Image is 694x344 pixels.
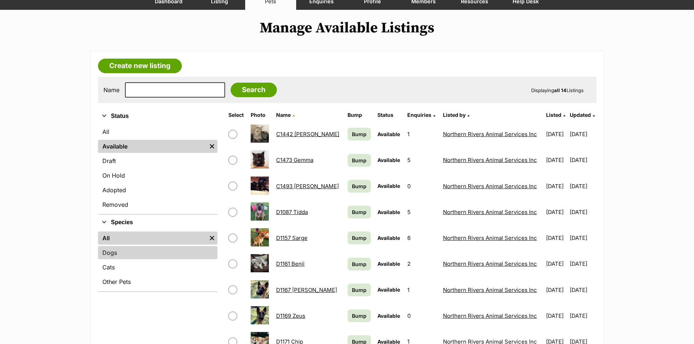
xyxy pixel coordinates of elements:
span: Available [377,313,400,319]
span: Listed [546,112,561,118]
a: Name [276,112,295,118]
span: Bump [352,260,366,268]
td: [DATE] [570,147,596,173]
td: [DATE] [570,277,596,303]
a: Available [98,140,207,153]
td: 1 [404,122,439,147]
span: Updated [570,112,591,118]
a: All [98,125,217,138]
a: Bump [348,206,371,218]
td: [DATE] [570,174,596,199]
a: Northern Rivers Animal Services Inc [443,209,537,216]
span: Available [377,209,400,215]
a: D1161 Benji [276,260,305,267]
td: 5 [404,147,439,173]
span: Displaying Listings [531,87,584,93]
div: Status [98,124,217,214]
td: [DATE] [543,199,569,225]
button: Status [98,111,217,121]
a: D1167 [PERSON_NAME] [276,286,337,293]
a: Northern Rivers Animal Services Inc [443,312,537,319]
a: Bump [348,128,371,141]
td: [DATE] [543,251,569,276]
a: Northern Rivers Animal Services Inc [443,260,537,267]
label: Name [103,87,119,93]
a: Bump [348,154,371,167]
td: [DATE] [543,225,569,250]
span: Available [377,235,400,241]
a: C1493 [PERSON_NAME] [276,183,339,190]
a: Updated [570,112,595,118]
td: [DATE] [543,174,569,199]
a: C1473 Gemma [276,157,313,163]
td: 0 [404,303,439,328]
a: Removed [98,198,217,211]
a: Bump [348,232,371,244]
a: D1169 Zeus [276,312,305,319]
span: Bump [352,157,366,164]
a: Listed by [443,112,470,118]
td: [DATE] [570,303,596,328]
a: Bump [348,180,371,193]
input: Search [231,83,277,97]
th: Bump [345,109,374,121]
a: Adopted [98,183,217,197]
td: [DATE] [570,225,596,250]
a: D1087 Tidda [276,209,308,216]
th: Status [375,109,404,121]
span: Available [377,157,400,163]
span: Available [377,183,400,189]
a: Listed [546,112,565,118]
a: Northern Rivers Animal Services Inc [443,286,537,293]
strong: all 14 [554,87,566,93]
td: 6 [404,225,439,250]
span: Bump [352,130,366,138]
td: [DATE] [570,199,596,225]
a: Northern Rivers Animal Services Inc [443,131,537,138]
a: Draft [98,154,217,167]
td: 1 [404,277,439,303]
a: C1442 [PERSON_NAME] [276,131,339,138]
a: Create new listing [98,59,182,73]
span: Available [377,131,400,137]
span: translation missing: en.admin.listings.index.attributes.enquiries [407,112,431,118]
span: Available [377,286,400,293]
a: Bump [348,258,371,270]
td: 0 [404,174,439,199]
td: [DATE] [543,147,569,173]
span: Available [377,261,400,267]
span: Bump [352,234,366,242]
td: [DATE] [543,277,569,303]
a: All [98,232,207,245]
td: 5 [404,199,439,225]
span: Bump [352,208,366,216]
a: Bump [348,309,371,322]
td: [DATE] [543,122,569,147]
td: [DATE] [570,251,596,276]
span: Bump [352,312,366,320]
th: Photo [248,109,272,121]
a: Northern Rivers Animal Services Inc [443,157,537,163]
a: Northern Rivers Animal Services Inc [443,183,537,190]
button: Species [98,218,217,227]
div: Species [98,230,217,291]
span: Bump [352,286,366,294]
a: D1157 Sarge [276,234,307,241]
a: Bump [348,284,371,296]
a: Remove filter [207,140,217,153]
td: [DATE] [570,122,596,147]
a: Dogs [98,246,217,259]
a: Other Pets [98,275,217,288]
th: Select [226,109,247,121]
span: Name [276,112,291,118]
span: Listed by [443,112,466,118]
a: Enquiries [407,112,435,118]
span: Bump [352,182,366,190]
a: Cats [98,261,217,274]
td: 2 [404,251,439,276]
td: [DATE] [543,303,569,328]
a: Northern Rivers Animal Services Inc [443,234,537,241]
a: Remove filter [207,232,217,245]
a: On Hold [98,169,217,182]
